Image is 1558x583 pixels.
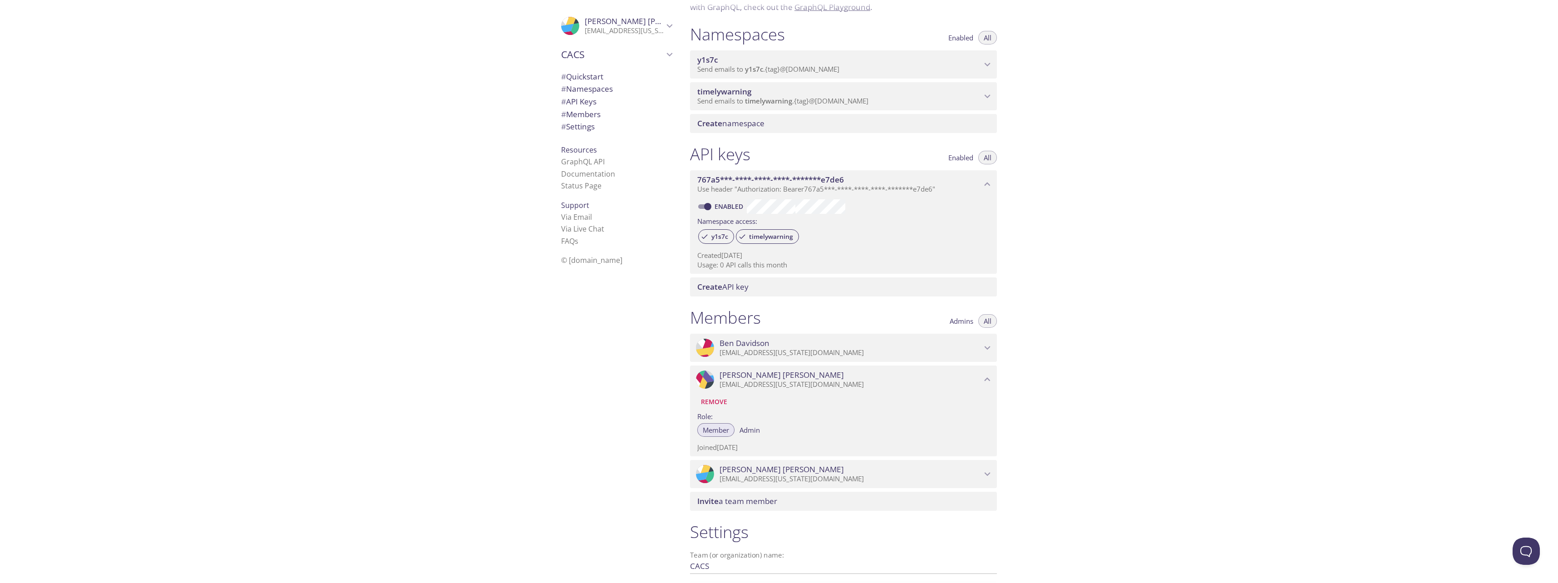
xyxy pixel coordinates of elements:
h1: Members [690,307,761,328]
div: Members [554,108,679,121]
span: # [561,121,566,132]
span: Settings [561,121,595,132]
div: timelywarning [736,229,799,244]
div: Namespaces [554,83,679,95]
a: Via Email [561,212,592,222]
h1: Settings [690,522,997,542]
div: Create namespace [690,114,997,133]
p: [EMAIL_ADDRESS][US_STATE][DOMAIN_NAME] [720,474,981,484]
span: Quickstart [561,71,603,82]
div: Christopher DiVita [554,11,679,41]
div: Christopher DiVita [690,460,997,488]
div: CACS [554,43,679,66]
div: Create API Key [690,277,997,296]
div: timelywarning namespace [690,82,997,110]
span: CACS [561,48,664,61]
span: Invite [697,496,719,506]
a: Via Live Chat [561,224,604,234]
span: y1s7c [706,232,734,241]
label: Team (or organization) name: [690,552,784,558]
p: [EMAIL_ADDRESS][US_STATE][DOMAIN_NAME] [720,380,981,389]
span: y1s7c [697,54,718,65]
p: Created [DATE] [697,251,990,260]
label: Role: [697,409,990,422]
span: # [561,96,566,107]
p: Joined [DATE] [697,443,990,452]
button: All [978,31,997,44]
button: All [978,314,997,328]
p: Usage: 0 API calls this month [697,260,990,270]
span: y1s7c [745,64,763,74]
span: # [561,71,566,82]
span: Send emails to . {tag} @[DOMAIN_NAME] [697,64,839,74]
span: API Keys [561,96,597,107]
div: Team Settings [554,120,679,133]
span: a team member [697,496,777,506]
div: Ben Davidson [690,334,997,362]
button: Enabled [943,31,979,44]
span: Members [561,109,601,119]
button: Enabled [943,151,979,164]
span: [PERSON_NAME] [PERSON_NAME] [720,464,844,474]
a: GraphQL API [561,157,605,167]
h1: Namespaces [690,24,785,44]
span: s [575,236,578,246]
a: Status Page [561,181,602,191]
div: Invite a team member [690,492,997,511]
a: Enabled [713,202,747,211]
span: Remove [701,396,727,407]
iframe: Help Scout Beacon - Open [1513,538,1540,565]
button: Remove [697,395,731,409]
p: [EMAIL_ADDRESS][US_STATE][DOMAIN_NAME] [585,26,664,35]
div: Quickstart [554,70,679,83]
span: namespace [697,118,764,128]
span: timelywarning [744,232,799,241]
span: Namespaces [561,84,613,94]
span: Ben Davidson [720,338,769,348]
span: Resources [561,145,597,155]
a: FAQ [561,236,578,246]
p: [EMAIL_ADDRESS][US_STATE][DOMAIN_NAME] [720,348,981,357]
div: Charles McKinley [690,366,997,394]
h1: API keys [690,144,750,164]
div: y1s7c namespace [690,50,997,79]
span: timelywarning [697,86,751,97]
span: Support [561,200,589,210]
span: [PERSON_NAME] [PERSON_NAME] [720,370,844,380]
span: API key [697,282,749,292]
a: Documentation [561,169,615,179]
span: Create [697,282,722,292]
span: # [561,109,566,119]
span: © [DOMAIN_NAME] [561,255,622,265]
button: Admin [734,423,765,437]
label: Namespace access: [697,214,757,227]
button: Member [697,423,735,437]
span: Send emails to . {tag} @[DOMAIN_NAME] [697,96,868,105]
div: y1s7c [698,229,734,244]
span: Create [697,118,722,128]
span: # [561,84,566,94]
div: API Keys [554,95,679,108]
button: Admins [944,314,979,328]
span: timelywarning [745,96,792,105]
button: All [978,151,997,164]
span: [PERSON_NAME] [PERSON_NAME] [585,16,709,26]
